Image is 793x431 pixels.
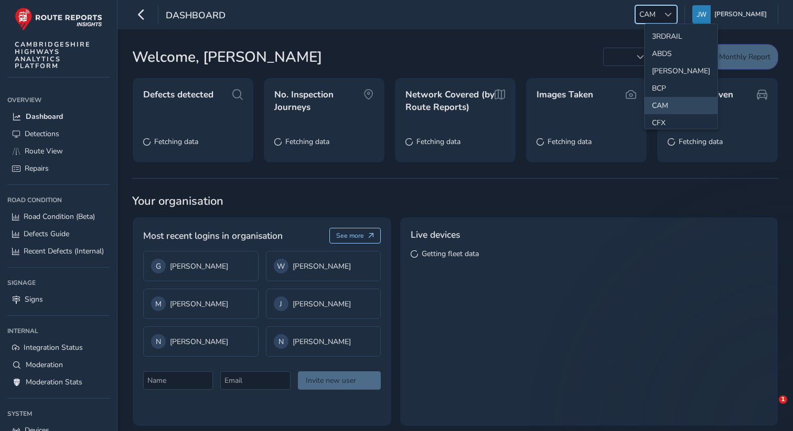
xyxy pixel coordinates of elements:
[692,5,770,24] button: [PERSON_NAME]
[411,228,460,241] span: Live devices
[692,5,711,24] img: diamond-layout
[645,80,717,97] li: BCP
[7,125,110,142] a: Detections
[7,208,110,225] a: Road Condition (Beta)
[416,137,460,147] span: Fetching data
[155,299,162,309] span: M
[132,193,778,209] span: Your organisation
[274,296,373,311] div: [PERSON_NAME]
[7,406,110,422] div: System
[7,242,110,260] a: Recent Defects (Internal)
[25,294,43,304] span: Signs
[156,337,161,347] span: N
[329,228,381,244] button: See more
[636,6,659,23] span: CAM
[7,339,110,356] a: Integration Status
[277,261,285,271] span: W
[7,92,110,108] div: Overview
[151,259,251,273] div: [PERSON_NAME]
[24,342,83,352] span: Integration Status
[7,142,110,160] a: Route View
[26,360,63,370] span: Moderation
[132,46,322,68] span: Welcome, [PERSON_NAME]
[7,192,110,208] div: Road Condition
[154,137,198,147] span: Fetching data
[7,373,110,391] a: Moderation Stats
[7,160,110,177] a: Repairs
[757,395,783,421] iframe: Intercom live chat
[274,89,363,113] span: No. Inspection Journeys
[645,114,717,131] li: CFX
[25,146,63,156] span: Route View
[422,249,479,259] span: Getting fleet data
[166,9,226,24] span: Dashboard
[280,299,282,309] span: J
[336,231,364,240] span: See more
[645,62,717,80] li: ANDY
[405,89,495,113] span: Network Covered (by Route Reports)
[7,291,110,308] a: Signs
[645,45,717,62] li: ABDS
[7,108,110,125] a: Dashboard
[714,5,767,24] span: [PERSON_NAME]
[151,296,251,311] div: [PERSON_NAME]
[548,137,592,147] span: Fetching data
[24,229,69,239] span: Defects Guide
[26,112,63,121] span: Dashboard
[7,275,110,291] div: Signage
[15,41,91,70] span: CAMBRIDGESHIRE HIGHWAYS ANALYTICS PLATFORM
[7,323,110,339] div: Internal
[779,395,787,404] span: 1
[25,129,59,139] span: Detections
[537,89,593,101] span: Images Taken
[143,89,213,101] span: Defects detected
[143,371,213,390] input: Name
[7,356,110,373] a: Moderation
[156,261,161,271] span: G
[7,225,110,242] a: Defects Guide
[278,337,284,347] span: N
[151,334,251,349] div: [PERSON_NAME]
[285,137,329,147] span: Fetching data
[645,28,717,45] li: 3RDRAIL
[26,377,82,387] span: Moderation Stats
[679,137,723,147] span: Fetching data
[274,334,373,349] div: [PERSON_NAME]
[274,259,373,273] div: [PERSON_NAME]
[220,371,290,390] input: Email
[24,212,95,222] span: Road Condition (Beta)
[25,163,49,173] span: Repairs
[645,97,717,114] li: CAM
[143,229,283,242] span: Most recent logins in organisation
[15,7,102,31] img: rr logo
[24,246,104,256] span: Recent Defects (Internal)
